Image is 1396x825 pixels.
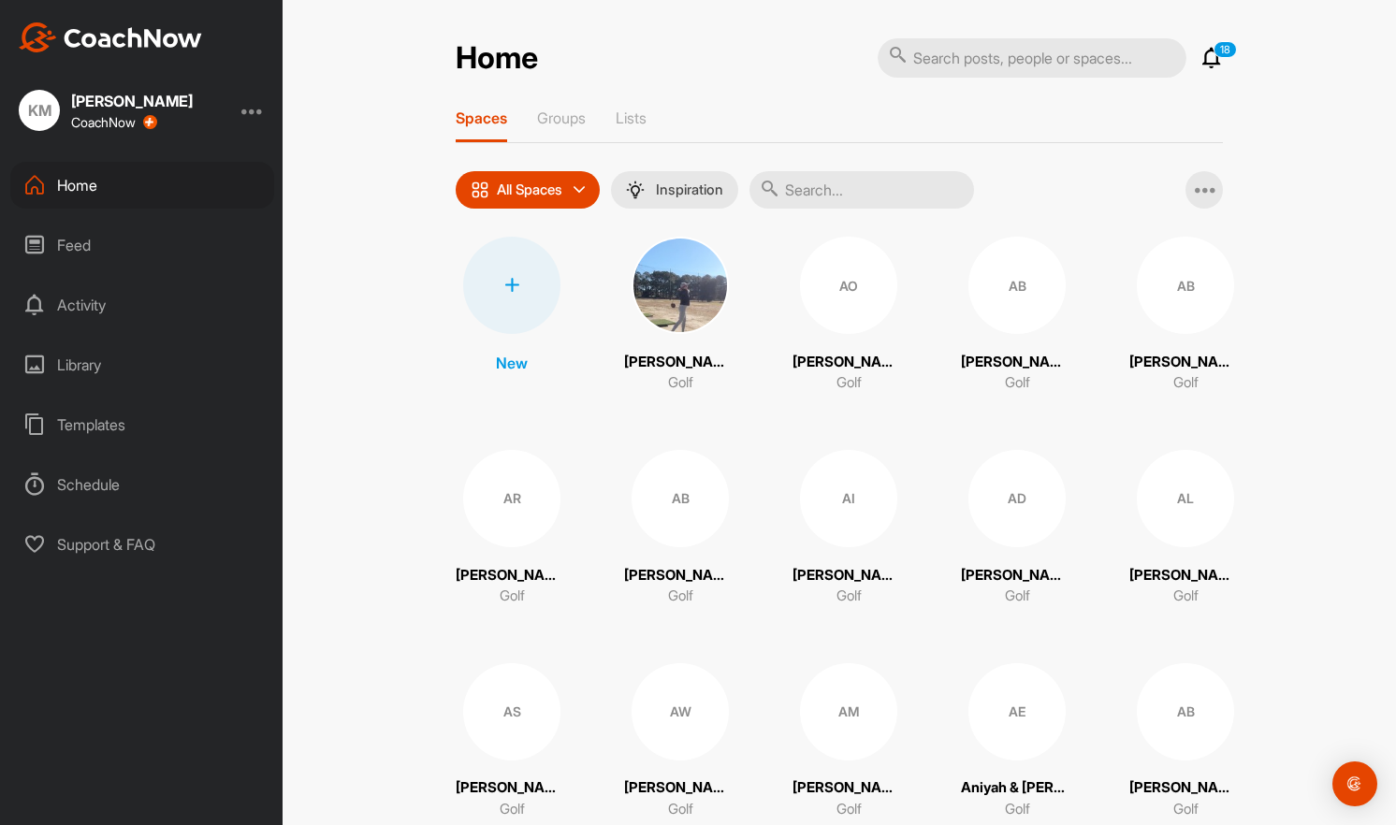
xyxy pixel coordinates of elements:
[961,450,1073,607] a: AD[PERSON_NAME]Golf
[1005,372,1030,394] p: Golf
[961,565,1073,586] p: [PERSON_NAME]
[456,565,568,586] p: [PERSON_NAME]
[836,586,862,607] p: Golf
[624,450,736,607] a: AB[PERSON_NAME]Golf
[624,352,736,373] p: [PERSON_NAME]
[793,777,905,799] p: [PERSON_NAME]
[800,450,897,547] div: AI
[793,565,905,586] p: [PERSON_NAME]
[624,565,736,586] p: [PERSON_NAME]
[878,38,1186,78] input: Search posts, people or spaces...
[1173,372,1199,394] p: Golf
[632,237,729,334] img: square_478c17b91a35d2e122b211b4b2a42b5b.jpg
[961,352,1073,373] p: [PERSON_NAME]
[836,372,862,394] p: Golf
[10,282,274,328] div: Activity
[624,777,736,799] p: [PERSON_NAME]
[456,40,538,77] h2: Home
[968,237,1066,334] div: AB
[10,341,274,388] div: Library
[10,401,274,448] div: Templates
[668,372,693,394] p: Golf
[668,586,693,607] p: Golf
[793,663,905,820] a: AM[PERSON_NAME]Golf
[456,777,568,799] p: [PERSON_NAME]
[500,586,525,607] p: Golf
[1129,237,1242,394] a: AB[PERSON_NAME]Golf
[10,222,274,268] div: Feed
[10,461,274,508] div: Schedule
[10,162,274,209] div: Home
[537,109,586,127] p: Groups
[1137,450,1234,547] div: AL
[1129,565,1242,586] p: [PERSON_NAME]
[800,237,897,334] div: AO
[71,94,193,109] div: [PERSON_NAME]
[1005,799,1030,820] p: Golf
[656,182,723,197] p: Inspiration
[624,663,736,820] a: AW[PERSON_NAME]Golf
[749,171,974,209] input: Search...
[793,450,905,607] a: AI[PERSON_NAME]Golf
[793,237,905,394] a: AO[PERSON_NAME]Golf
[968,663,1066,760] div: AE
[1129,450,1242,607] a: AL[PERSON_NAME]Golf
[624,237,736,394] a: [PERSON_NAME]Golf
[968,450,1066,547] div: AD
[471,181,489,199] img: icon
[456,663,568,820] a: AS[PERSON_NAME]Golf
[10,521,274,568] div: Support & FAQ
[1214,41,1237,58] p: 18
[19,90,60,131] div: KM
[463,450,560,547] div: AR
[632,663,729,760] div: AW
[1332,761,1377,806] div: Open Intercom Messenger
[961,777,1073,799] p: Aniyah & [PERSON_NAME]
[1173,799,1199,820] p: Golf
[1173,586,1199,607] p: Golf
[1137,663,1234,760] div: AB
[1129,663,1242,820] a: AB[PERSON_NAME]Golf
[456,450,568,607] a: AR[PERSON_NAME]Golf
[632,450,729,547] div: AB
[616,109,647,127] p: Lists
[961,237,1073,394] a: AB[PERSON_NAME]Golf
[800,663,897,760] div: AM
[836,799,862,820] p: Golf
[19,22,202,52] img: CoachNow
[793,352,905,373] p: [PERSON_NAME]
[1129,777,1242,799] p: [PERSON_NAME]
[497,182,562,197] p: All Spaces
[626,181,645,199] img: menuIcon
[500,799,525,820] p: Golf
[71,115,157,130] div: CoachNow
[1129,352,1242,373] p: [PERSON_NAME]
[496,352,528,374] p: New
[1137,237,1234,334] div: AB
[456,109,507,127] p: Spaces
[463,663,560,760] div: AS
[961,663,1073,820] a: AEAniyah & [PERSON_NAME]Golf
[668,799,693,820] p: Golf
[1005,586,1030,607] p: Golf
